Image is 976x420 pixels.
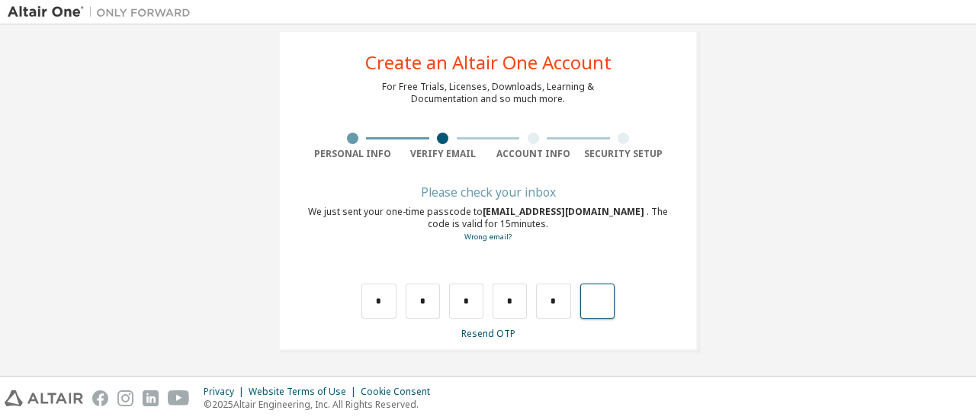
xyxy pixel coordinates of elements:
[307,148,398,160] div: Personal Info
[307,206,669,243] div: We just sent your one-time passcode to . The code is valid for 15 minutes.
[361,386,439,398] div: Cookie Consent
[382,81,594,105] div: For Free Trials, Licenses, Downloads, Learning & Documentation and so much more.
[398,148,489,160] div: Verify Email
[168,390,190,406] img: youtube.svg
[117,390,133,406] img: instagram.svg
[249,386,361,398] div: Website Terms of Use
[461,327,515,340] a: Resend OTP
[143,390,159,406] img: linkedin.svg
[488,148,579,160] div: Account Info
[464,232,512,242] a: Go back to the registration form
[204,398,439,411] p: © 2025 Altair Engineering, Inc. All Rights Reserved.
[5,390,83,406] img: altair_logo.svg
[579,148,669,160] div: Security Setup
[8,5,198,20] img: Altair One
[92,390,108,406] img: facebook.svg
[365,53,612,72] div: Create an Altair One Account
[307,188,669,197] div: Please check your inbox
[483,205,647,218] span: [EMAIL_ADDRESS][DOMAIN_NAME]
[204,386,249,398] div: Privacy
